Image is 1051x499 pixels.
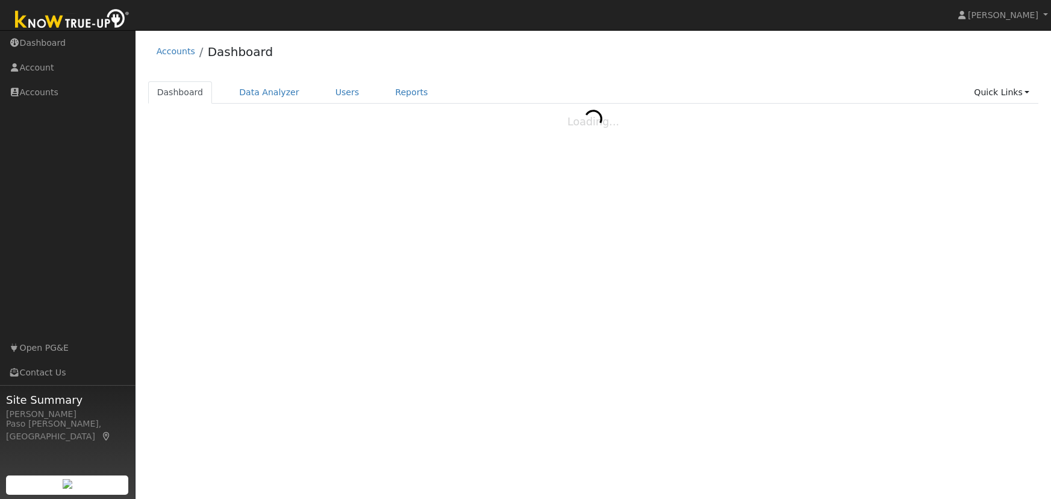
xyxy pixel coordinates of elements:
[208,45,273,59] a: Dashboard
[63,479,72,489] img: retrieve
[6,392,129,408] span: Site Summary
[230,81,308,104] a: Data Analyzer
[9,7,136,34] img: Know True-Up
[6,408,129,421] div: [PERSON_NAME]
[101,432,112,441] a: Map
[6,418,129,443] div: Paso [PERSON_NAME], [GEOGRAPHIC_DATA]
[157,46,195,56] a: Accounts
[965,81,1038,104] a: Quick Links
[386,81,437,104] a: Reports
[326,81,369,104] a: Users
[968,10,1038,20] span: [PERSON_NAME]
[148,81,213,104] a: Dashboard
